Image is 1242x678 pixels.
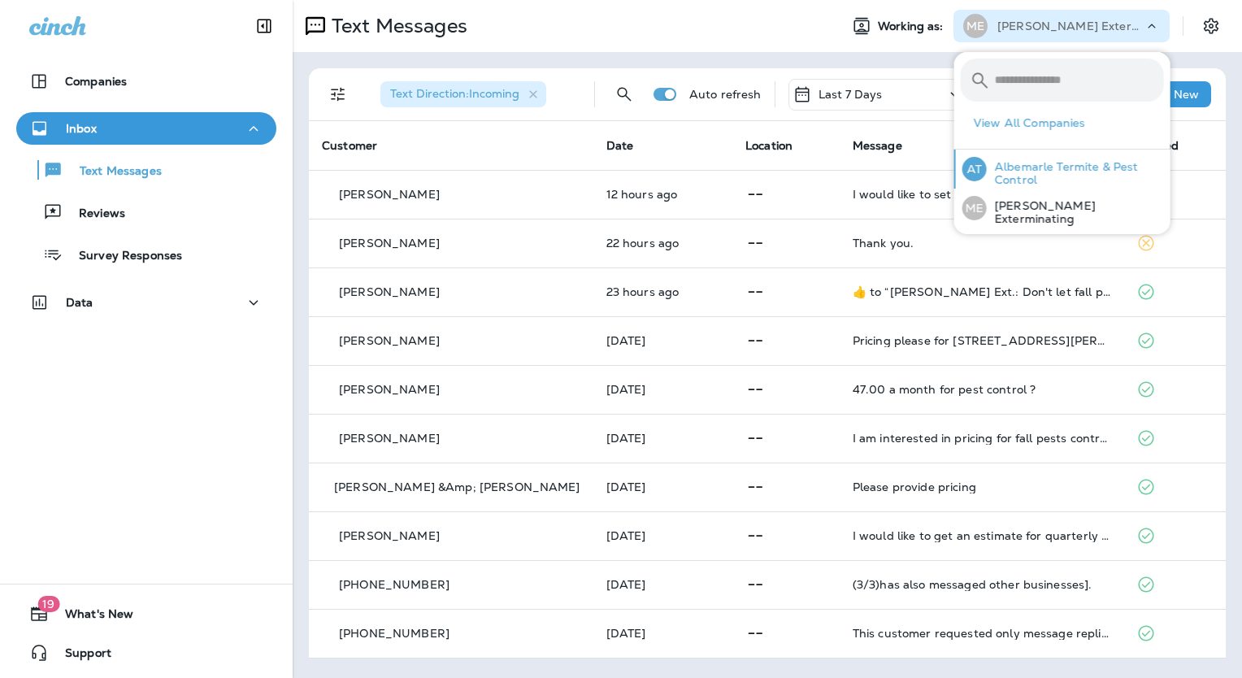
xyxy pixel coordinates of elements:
p: Survey Responses [63,249,182,264]
span: 19 [37,596,59,612]
div: I would like to get an estimate for quarterly pest control. [853,529,1111,542]
span: Location [745,138,793,153]
div: ME [963,14,988,38]
div: Please provide pricing [853,480,1111,493]
span: This company has no locations [745,234,766,249]
p: Text Messages [325,14,467,38]
div: Pricing please for 11 Franklin Ln, Poquoson Va [853,334,1111,347]
div: AT [962,157,987,181]
button: Settings [1196,11,1226,41]
p: Sep 18, 2025 10:50 AM [606,383,719,396]
p: [PERSON_NAME] [339,529,440,542]
p: [PERSON_NAME] [339,334,440,347]
div: This customer requested only message replies (no calls). Reply here or respond via your LSA dashb... [853,627,1111,640]
p: Sep 18, 2025 10:44 AM [606,480,719,493]
p: Sep 18, 2025 10:47 AM [606,432,719,445]
span: This company has no locations [745,478,766,493]
div: I would like to set a pest control appointment for November 2025. [853,188,1111,201]
p: [PERSON_NAME] [339,237,440,250]
button: ME[PERSON_NAME] Exterminating [954,189,1170,228]
button: Data [16,286,276,319]
span: This company has no locations [745,332,766,346]
p: Sep 12, 2025 02:44 PM [606,627,719,640]
span: Customer [322,138,377,153]
p: Auto refresh [689,88,762,101]
span: What's New [49,607,133,627]
p: [PHONE_NUMBER] [339,578,449,591]
button: Search Messages [608,78,641,111]
button: Support [16,637,276,669]
span: This company has no locations [745,527,766,541]
div: Thank you. [853,237,1111,250]
span: This company has no locations [745,283,766,298]
p: Sep 18, 2025 11:10 PM [606,188,719,201]
span: This company has no locations [745,185,766,200]
p: [PERSON_NAME] [339,285,440,298]
button: Companies [16,65,276,98]
div: ME [962,196,987,220]
div: ​👍​ to “ Mares Ext.: Don't let fall pests crash your season! Our Quarterly Pest Control blocks an... [853,285,1111,298]
span: This company has no locations [745,380,766,395]
span: Message [853,138,902,153]
button: 19What's New [16,598,276,630]
p: Last 7 Days [819,88,883,101]
div: Text Direction:Incoming [380,81,546,107]
p: Sep 18, 2025 10:30 AM [606,529,719,542]
span: This company has no locations [745,429,766,444]
p: [PERSON_NAME] [339,383,440,396]
p: [PERSON_NAME] &Amp; [PERSON_NAME] [334,480,580,493]
p: Reviews [63,206,125,222]
p: Sep 18, 2025 11:35 AM [606,334,719,347]
p: New [1174,88,1199,101]
span: This company has no locations [745,576,766,590]
button: Reviews [16,195,276,229]
span: Date [606,138,634,153]
span: Working as: [878,20,947,33]
button: Filters [322,78,354,111]
p: [PHONE_NUMBER] [339,627,449,640]
p: Sep 16, 2025 08:29 AM [606,578,719,591]
p: [PERSON_NAME] Exterminating [997,20,1144,33]
button: Text Messages [16,153,276,187]
span: Text Direction : Incoming [390,86,519,101]
p: [PERSON_NAME] [339,188,440,201]
button: ATAlbemarle Termite & Pest Control [954,150,1170,189]
p: Text Messages [63,164,162,180]
button: View All Companies [967,111,1170,136]
span: This company has no locations [745,624,766,639]
p: Inbox [66,122,97,135]
p: [PERSON_NAME] Exterminating [987,199,1164,225]
p: Companies [65,75,127,88]
div: 47.00 a month for pest control ? [853,383,1111,396]
p: Sep 18, 2025 11:41 AM [606,285,719,298]
div: (3/3)has also messaged other businesses]. [853,578,1111,591]
p: [PERSON_NAME] [339,432,440,445]
button: Collapse Sidebar [241,10,287,42]
p: Data [66,296,93,309]
p: Albemarle Termite & Pest Control [987,160,1164,186]
div: I am interested in pricing for fall pests control. [853,432,1111,445]
p: Sep 18, 2025 01:36 PM [606,237,719,250]
button: Survey Responses [16,237,276,272]
button: Inbox [16,112,276,145]
span: Support [49,646,111,666]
